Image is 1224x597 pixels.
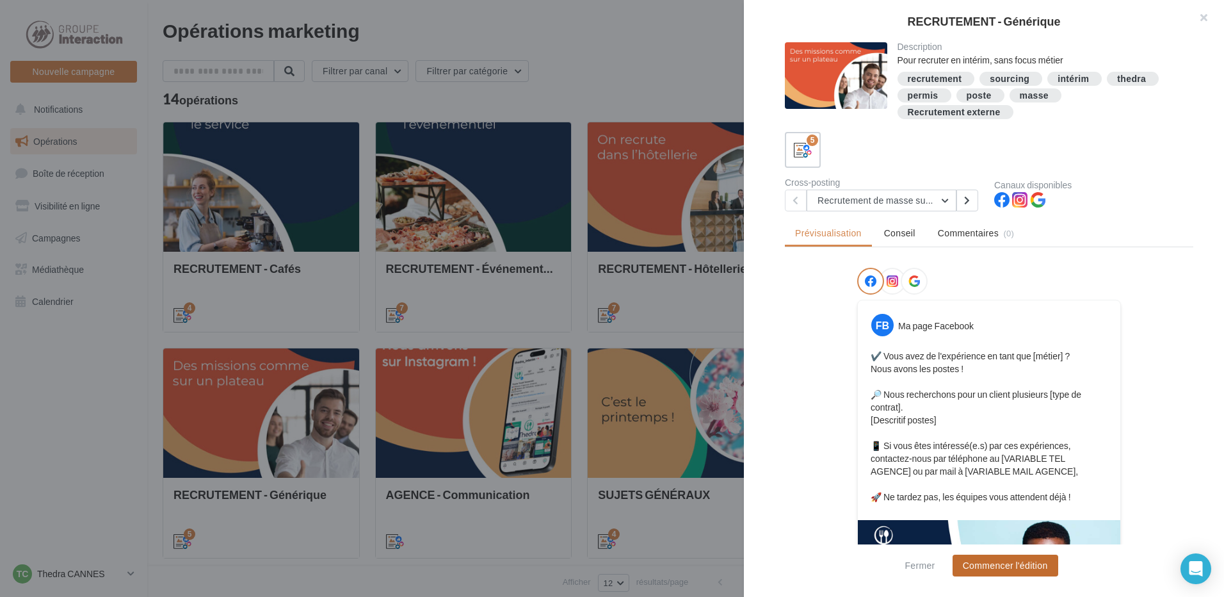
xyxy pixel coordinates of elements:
div: recrutement [908,74,962,84]
div: RECRUTEMENT - Générique [764,15,1204,27]
div: Recrutement externe [908,108,1001,117]
div: Pour recruter en intérim, sans focus métier [898,54,1184,67]
div: permis [908,91,938,101]
button: Recrutement de masse sur un poste 1 [807,190,956,211]
div: masse [1020,91,1049,101]
div: Ma page Facebook [898,320,974,332]
span: Commentaires [938,227,999,240]
button: Fermer [899,558,940,573]
div: 5 [807,135,818,146]
div: Open Intercom Messenger [1180,553,1211,584]
button: Commencer l'édition [953,555,1058,577]
span: Conseil [884,227,915,238]
div: FB [871,314,894,336]
div: Cross-posting [785,178,984,187]
div: Canaux disponibles [994,181,1193,190]
div: sourcing [990,74,1029,84]
span: (0) [1003,228,1014,238]
div: Description [898,42,1184,51]
div: intérim [1058,74,1089,84]
div: poste [967,91,992,101]
p: ✔️ Vous avez de l'expérience en tant que [métier] ? Nous avons les postes ! 🔎 Nous recherchons po... [871,350,1107,503]
div: thedra [1117,74,1146,84]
